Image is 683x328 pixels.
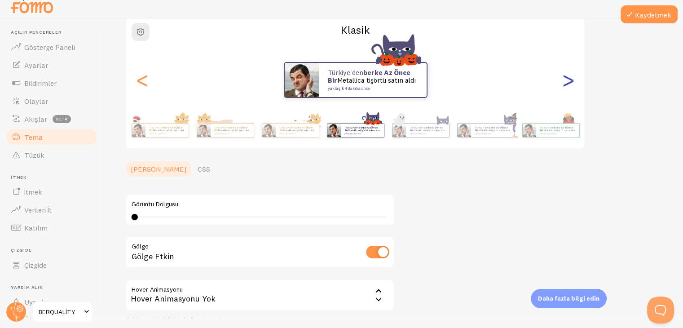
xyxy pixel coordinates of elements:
[328,68,410,84] font: berke az önce bir
[344,126,378,132] font: berke az önce bir
[328,68,363,77] font: Türkiye'den
[327,124,340,137] img: Fomo
[24,261,47,270] font: Çizgide
[337,76,416,84] font: Metallica tişörtü satın aldı
[561,65,576,95] font: >
[5,92,98,110] a: Olaylar
[5,201,98,219] a: Verileri İt
[413,129,445,132] font: Metallica tişörtü satın aldı
[475,126,489,129] font: Türkiye'den
[279,133,296,134] font: yaklaşık 4 dakika önce
[5,146,98,164] a: Tüzük
[132,251,174,262] font: Gölge Etkin
[24,187,42,196] font: İtmek
[39,308,75,316] font: BERQUALİTY
[24,297,50,306] font: Uyarılar
[285,63,319,97] img: Fomo
[11,174,26,180] font: İtmek
[11,29,62,35] font: Açılır pencereler
[24,133,43,142] font: Tema
[538,295,599,302] font: Daha fazla bilgi edin
[5,56,98,74] a: Ayarlar
[149,133,166,134] font: yaklaşık 4 dakika önce
[522,124,536,137] img: Fomo
[132,124,145,137] img: Fomo
[11,247,32,253] font: Çizgide
[125,160,192,178] a: [PERSON_NAME]
[5,219,98,237] a: Katılım
[279,126,313,132] font: berke az önce bir
[24,223,48,232] font: Katılım
[647,297,674,324] iframe: Help Scout Beacon - Açık
[24,115,47,124] font: Akışlar
[283,129,314,132] font: Metallica tişörtü satın aldı
[131,293,216,304] font: Hover Animasyonu Yok
[475,126,508,132] font: berke az önce bir
[392,124,405,137] img: Fomo
[135,65,150,95] font: <
[540,126,573,132] font: berke az önce bir
[563,48,573,112] div: Sonraki slayt
[24,151,44,160] font: Tüzük
[540,133,556,134] font: yaklaşık 4 dakika önce
[5,38,98,56] a: Gösterge Paneli
[457,124,471,137] img: Fomo
[131,164,187,173] font: [PERSON_NAME]
[540,126,554,129] font: Türkiye'den
[149,126,163,129] font: Türkiye'den
[5,110,98,128] a: Akışlar beta
[635,10,671,19] font: Kaydetmek
[344,126,359,129] font: Türkiye'den
[56,116,68,121] font: beta
[197,124,210,137] img: Fomo
[5,183,98,201] a: İtmek
[218,129,249,132] font: Metallica tişörtü satın aldı
[198,164,210,173] font: CSS
[11,284,43,290] font: Yardım Alın
[5,293,98,311] a: Uyarılar
[328,86,370,91] font: yaklaşık 4 dakika önce
[214,126,229,129] font: Türkiye'den
[32,301,93,323] a: BERQUALİTY
[214,133,231,134] font: yaklaşık 4 dakika önce
[344,133,361,134] font: yaklaşık 4 dakika önce
[279,126,294,129] font: Türkiye'den
[475,133,491,134] font: yaklaşık 4 dakika önce
[24,97,48,106] font: Olaylar
[214,126,247,132] font: berke az önce bir
[348,129,379,132] font: Metallica tişörtü satın aldı
[132,200,178,208] font: Görüntü Dolgusu
[5,256,98,274] a: Çizgide
[478,129,510,132] font: Metallica tişörtü satın aldı
[153,129,184,132] font: Metallica tişörtü satın aldı
[192,160,216,178] a: CSS
[137,48,148,112] div: Önceki slayt
[410,126,443,132] font: berke az önce bir
[410,133,426,134] font: yaklaşık 4 dakika önce
[5,128,98,146] a: Tema
[410,126,424,129] font: Türkiye'den
[149,126,182,132] font: berke az önce bir
[5,74,98,92] a: Bildirimler
[24,79,57,88] font: Bildirimler
[543,129,575,132] font: Metallica tişörtü satın aldı
[24,205,52,214] font: Verileri İt
[24,61,48,70] font: Ayarlar
[262,124,275,137] img: Fomo
[341,23,370,36] font: Klasik
[531,289,607,308] div: Daha fazla bilgi edin
[125,316,226,324] font: Önizleme için bildirimin üzerine gelin
[24,43,75,52] font: Gösterge Paneli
